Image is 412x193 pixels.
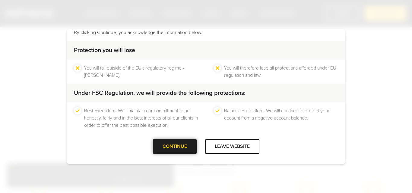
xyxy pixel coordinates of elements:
li: Balance Protection - We will continue to protect your account from a negative account balance. [224,107,338,129]
p: By clicking Continue, you acknowledge the information below. [74,29,338,36]
li: You will fall outside of the EU's regulatory regime - [PERSON_NAME]. [84,64,198,79]
strong: Under FSC Regulation, we will provide the following protections: [74,89,246,97]
strong: Protection you will lose [74,47,135,54]
li: You will therefore lose all protections afforded under EU regulation and law. [224,64,338,79]
div: CONTINUE [153,139,197,154]
li: Best Execution - We’ll maintain our commitment to act honestly, fairly and in the best interests ... [84,107,198,129]
div: LEAVE WEBSITE [205,139,259,154]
